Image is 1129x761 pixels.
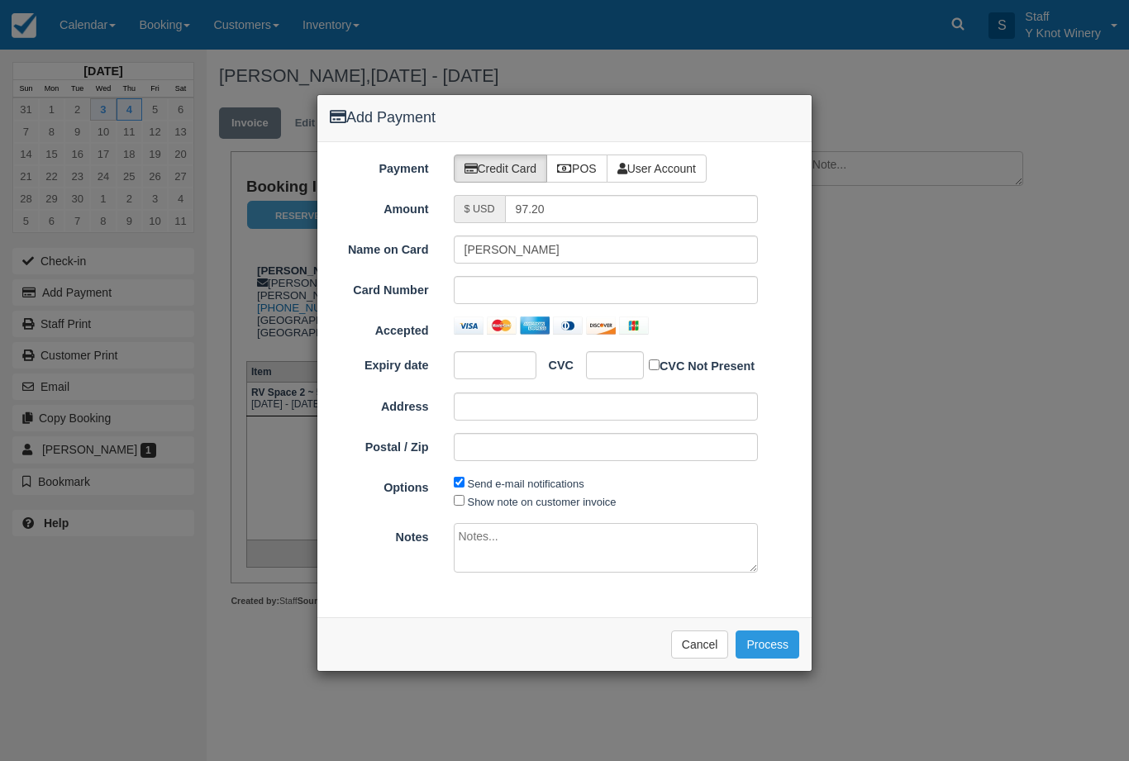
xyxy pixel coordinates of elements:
[505,195,759,223] input: Valid amount required.
[607,155,707,183] label: User Account
[317,351,441,374] label: Expiry date
[317,473,441,497] label: Options
[464,203,495,215] small: $ USD
[317,392,441,416] label: Address
[317,523,441,546] label: Notes
[736,630,799,659] button: Process
[649,356,755,375] label: CVC Not Present
[468,478,584,490] label: Send e-mail notifications
[330,107,799,129] h4: Add Payment
[536,351,574,374] label: CVC
[649,359,660,370] input: CVC Not Present
[317,195,441,218] label: Amount
[671,630,729,659] button: Cancel
[317,316,441,340] label: Accepted
[468,496,617,508] label: Show note on customer invoice
[317,433,441,456] label: Postal / Zip
[454,155,548,183] label: Credit Card
[317,155,441,178] label: Payment
[317,235,441,259] label: Name on Card
[546,155,607,183] label: POS
[317,276,441,299] label: Card Number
